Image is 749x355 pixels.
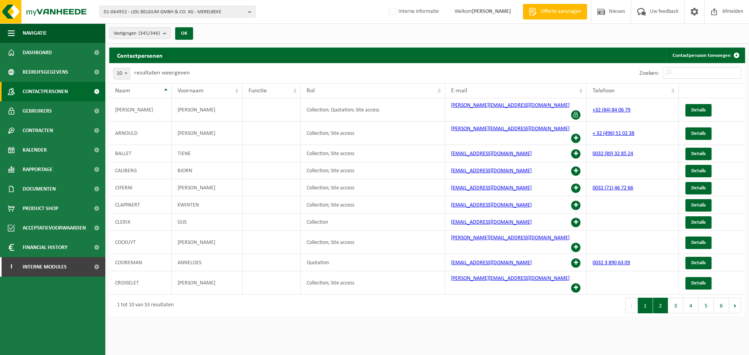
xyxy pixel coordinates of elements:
button: 4 [683,298,699,313]
td: BJORN [172,162,243,179]
a: [EMAIL_ADDRESS][DOMAIN_NAME] [451,185,532,191]
span: Rol [307,88,315,94]
td: COOREMAN [109,254,172,271]
a: 0032 3 890 63 09 [593,260,630,266]
button: 5 [699,298,714,313]
a: [EMAIL_ADDRESS][DOMAIN_NAME] [451,151,532,157]
strong: [PERSON_NAME] [472,9,511,14]
td: CROISELET [109,271,172,295]
td: [PERSON_NAME] [172,98,243,122]
span: Details [691,203,706,208]
span: Financial History [23,238,67,257]
span: Details [691,260,706,265]
span: Product Shop [23,199,58,218]
label: Zoeken: [639,70,659,76]
a: Details [685,165,712,177]
a: Details [685,257,712,269]
td: ANNELOES [172,254,243,271]
a: [EMAIL_ADDRESS][DOMAIN_NAME] [451,260,532,266]
span: Details [691,151,706,156]
span: Vestigingen [114,28,160,39]
a: Offerte aanvragen [523,4,587,19]
span: Contracten [23,121,53,140]
a: Details [685,277,712,290]
td: Collection; Site access [301,179,445,196]
td: CAUBERG [109,162,172,179]
button: 01-064952 - LIDL BELGIUM GMBH & CO. KG - MERELBEKE [99,6,256,18]
a: Details [685,216,712,229]
a: Details [685,237,712,249]
td: CLERIX [109,214,172,231]
span: Documenten [23,179,56,199]
span: Naam [115,88,130,94]
span: Functie [248,88,267,94]
a: [PERSON_NAME][EMAIL_ADDRESS][DOMAIN_NAME] [451,102,570,108]
count: (345/346) [138,31,160,36]
label: Interne informatie [387,6,439,18]
a: 0032 (89) 32 85 24 [593,151,633,157]
span: Details [691,108,706,113]
span: 10 [114,68,130,79]
button: 3 [668,298,683,313]
span: 10 [113,68,130,79]
td: Collection [301,214,445,231]
h2: Contactpersonen [109,48,170,63]
span: Voornaam [177,88,204,94]
td: Collection; Site access [301,271,445,295]
span: Gebruikers [23,101,52,121]
button: 1 [638,298,653,313]
a: [PERSON_NAME][EMAIL_ADDRESS][DOMAIN_NAME] [451,276,570,281]
td: [PERSON_NAME] [172,271,243,295]
span: Dashboard [23,43,52,62]
td: TIENE [172,145,243,162]
span: Rapportage [23,160,53,179]
td: [PERSON_NAME] [172,122,243,145]
td: Collection; Site access [301,122,445,145]
span: E-mail [451,88,467,94]
a: Details [685,182,712,194]
span: Details [691,131,706,136]
td: CIFERNI [109,179,172,196]
span: Bedrijfsgegevens [23,62,68,82]
span: Kalender [23,140,47,160]
span: Details [691,240,706,245]
span: Details [691,185,706,191]
button: 2 [653,298,668,313]
td: [PERSON_NAME] [109,98,172,122]
a: 0032 (71) 46 72 66 [593,185,633,191]
a: [PERSON_NAME][EMAIL_ADDRESS][DOMAIN_NAME] [451,235,570,241]
td: [PERSON_NAME] [172,179,243,196]
a: [EMAIL_ADDRESS][DOMAIN_NAME] [451,202,532,208]
td: Quotation [301,254,445,271]
td: KWINTEN [172,196,243,214]
div: 1 tot 10 van 53 resultaten [113,298,174,313]
button: Next [729,298,741,313]
a: Contactpersoon toevoegen [666,48,744,63]
td: Collection; Site access [301,196,445,214]
a: [EMAIL_ADDRESS][DOMAIN_NAME] [451,168,532,174]
a: +32 (84) 84 06 79 [593,107,630,113]
span: Contactpersonen [23,82,68,101]
span: Interne modules [23,257,67,277]
a: Details [685,127,712,140]
td: Collection; Site access [301,145,445,162]
a: Details [685,199,712,212]
span: Details [691,220,706,225]
a: Details [685,104,712,117]
td: BALLET [109,145,172,162]
span: Acceptatievoorwaarden [23,218,86,238]
td: ARNOULD [109,122,172,145]
label: resultaten weergeven [134,70,190,76]
a: + 32 (496) 51 02 38 [593,131,634,136]
td: CLAPPAERT [109,196,172,214]
td: [PERSON_NAME] [172,231,243,254]
td: Collection; Site access [301,231,445,254]
span: Telefoon [593,88,614,94]
button: Vestigingen(345/346) [109,27,170,39]
td: Collection; Site access [301,162,445,179]
td: Collection; Quotation; Site access [301,98,445,122]
span: Navigatie [23,23,47,43]
button: 6 [714,298,729,313]
span: I [8,257,15,277]
td: COCKUYT [109,231,172,254]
